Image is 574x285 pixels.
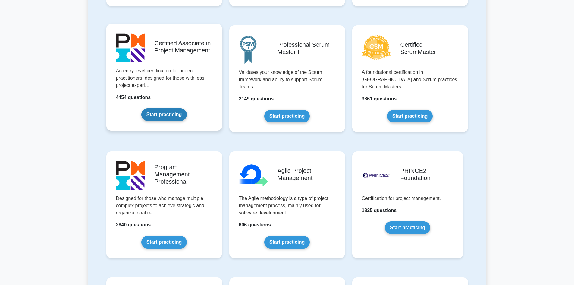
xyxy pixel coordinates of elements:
[385,221,430,234] a: Start practicing
[141,236,187,249] a: Start practicing
[264,236,310,249] a: Start practicing
[264,110,310,122] a: Start practicing
[387,110,433,122] a: Start practicing
[141,108,187,121] a: Start practicing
